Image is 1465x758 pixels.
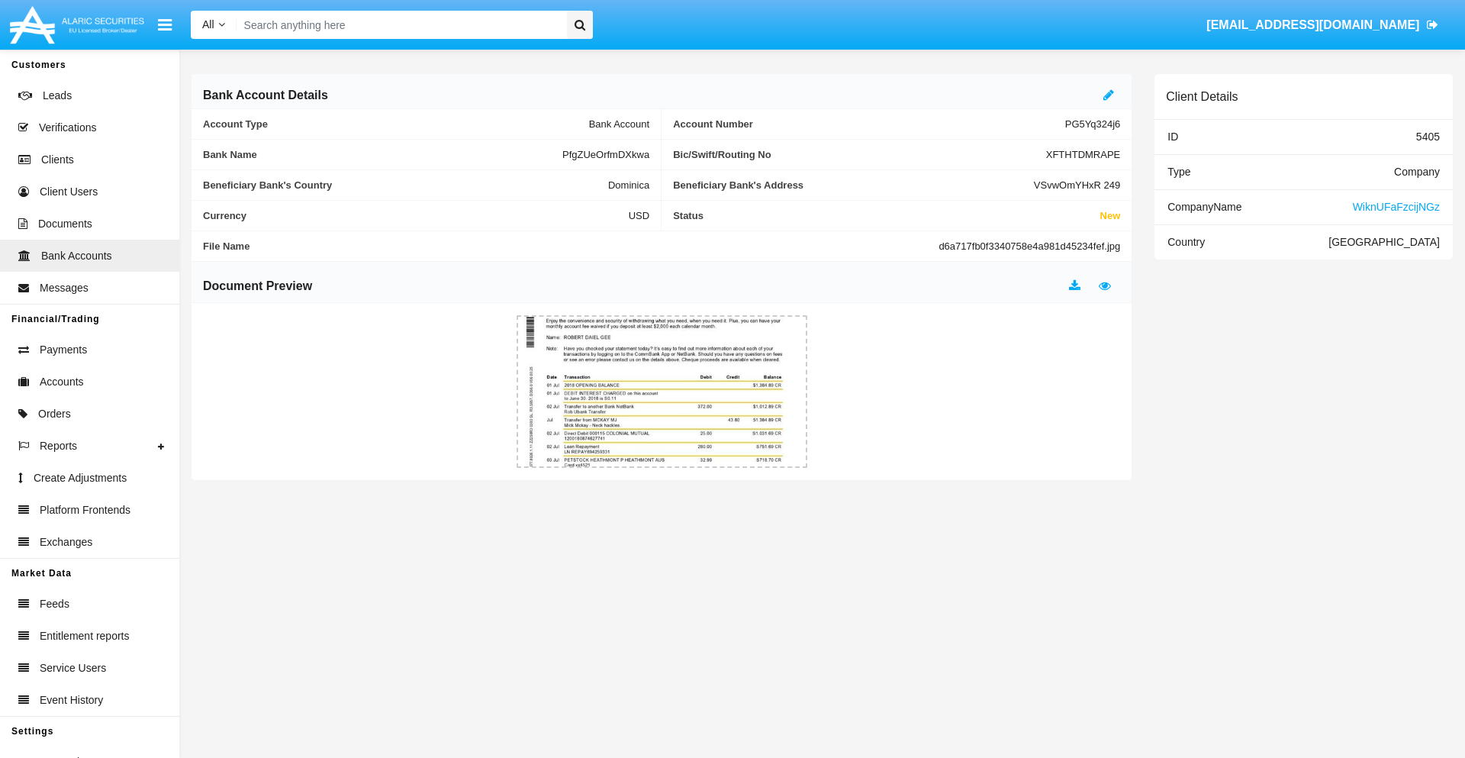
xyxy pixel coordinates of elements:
[1394,166,1440,178] span: Company
[40,596,69,612] span: Feeds
[608,179,649,191] span: Dominica
[40,184,98,200] span: Client Users
[40,534,92,550] span: Exchanges
[203,149,562,160] span: Bank Name
[562,149,649,160] span: PfgZUeOrfmDXkwa
[40,660,106,676] span: Service Users
[1416,131,1440,143] span: 5405
[1167,131,1178,143] span: ID
[1167,236,1205,248] span: Country
[40,628,130,644] span: Entitlement reports
[1100,210,1121,221] span: New
[41,248,112,264] span: Bank Accounts
[39,120,96,136] span: Verifications
[1166,89,1238,104] h6: Client Details
[1328,236,1440,248] span: [GEOGRAPHIC_DATA]
[1353,201,1440,213] span: WiknUFaFzcijNGz
[40,374,84,390] span: Accounts
[673,149,1046,160] span: Bic/Swift/Routing No
[203,179,608,191] span: Beneficiary Bank's Country
[40,342,87,358] span: Payments
[203,87,328,104] h6: Bank Account Details
[939,240,1120,252] span: d6a717fb0f3340758e4a981d45234fef.jpg
[38,216,92,232] span: Documents
[203,210,629,221] span: Currency
[191,17,237,33] a: All
[41,152,74,168] span: Clients
[40,438,77,454] span: Reports
[1206,18,1419,31] span: [EMAIL_ADDRESS][DOMAIN_NAME]
[673,179,1034,191] span: Beneficiary Bank's Address
[1167,201,1241,213] span: Company Name
[1167,166,1190,178] span: Type
[1034,179,1120,191] span: VSvwOmYHxR 249
[38,406,71,422] span: Orders
[673,210,1100,221] span: Status
[629,210,649,221] span: USD
[34,470,127,486] span: Create Adjustments
[40,502,130,518] span: Platform Frontends
[673,118,1065,130] span: Account Number
[202,18,214,31] span: All
[1065,118,1121,130] span: PG5Yq324j6
[1199,4,1446,47] a: [EMAIL_ADDRESS][DOMAIN_NAME]
[1046,149,1121,160] span: XFTHTDMRAPE
[43,88,72,104] span: Leads
[589,118,650,130] span: Bank Account
[203,118,589,130] span: Account Type
[40,280,89,296] span: Messages
[237,11,562,39] input: Search
[40,692,103,708] span: Event History
[203,240,939,252] span: File Name
[8,2,146,47] img: Logo image
[203,278,312,295] h6: Document Preview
